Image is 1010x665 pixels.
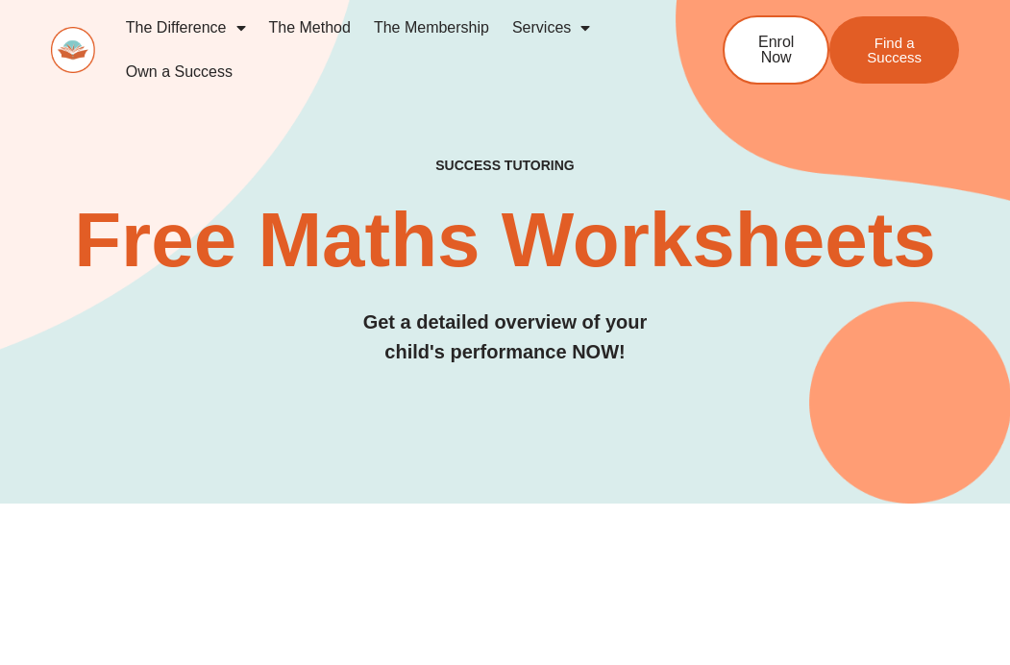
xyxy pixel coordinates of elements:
[114,6,671,94] nav: Menu
[51,202,960,279] h2: Free Maths Worksheets​
[114,6,258,50] a: The Difference
[501,6,602,50] a: Services
[258,6,362,50] a: The Method
[51,308,960,367] h3: Get a detailed overview of your child's performance NOW!
[829,16,959,84] a: Find a Success
[362,6,501,50] a: The Membership
[723,15,829,85] a: Enrol Now
[753,35,799,65] span: Enrol Now
[858,36,930,64] span: Find a Success
[114,50,244,94] a: Own a Success
[51,158,960,174] h4: SUCCESS TUTORING​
